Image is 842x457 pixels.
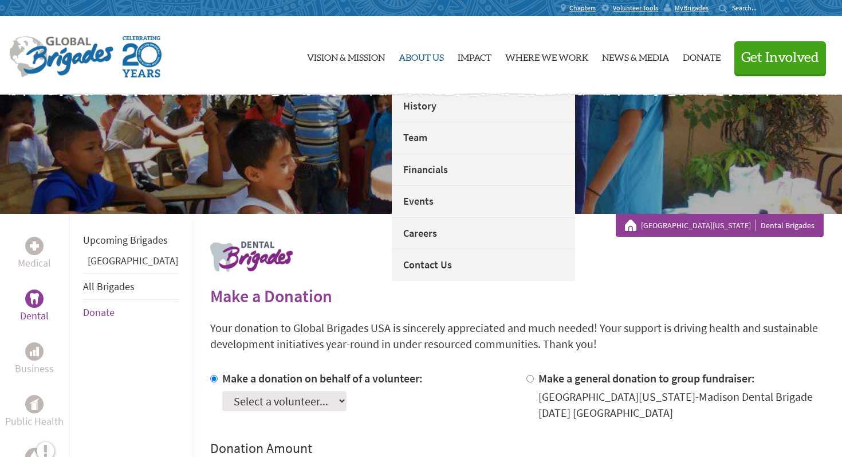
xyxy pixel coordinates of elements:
div: Business [25,342,44,361]
a: Upcoming Brigades [83,233,168,247]
div: [GEOGRAPHIC_DATA][US_STATE]-Madison Dental Brigade [DATE] [GEOGRAPHIC_DATA] [538,389,824,421]
p: Medical [18,255,51,271]
a: Contact Us [392,249,575,281]
a: Impact [458,26,491,85]
a: Where We Work [505,26,588,85]
li: Upcoming Brigades [83,228,178,253]
p: Your donation to Global Brigades USA is sincerely appreciated and much needed! Your support is dr... [210,320,824,352]
h2: Make a Donation [210,286,824,306]
a: Public HealthPublic Health [5,395,64,429]
img: logo-dental.png [210,241,293,272]
div: Medical [25,237,44,255]
img: Global Brigades Logo [9,36,113,77]
label: Make a donation on behalf of a volunteer: [222,371,423,385]
a: Events [392,185,575,217]
img: Global Brigades Celebrating 20 Years [123,36,162,77]
a: [GEOGRAPHIC_DATA][US_STATE] [641,220,756,231]
li: Guatemala [83,253,178,274]
p: Dental [20,308,49,324]
a: DentalDental [20,290,49,324]
span: Chapters [569,3,596,13]
div: Dental [25,290,44,308]
a: Team [392,122,575,154]
a: News & Media [602,26,669,85]
button: Get Involved [734,41,826,74]
p: Business [15,361,54,377]
p: Public Health [5,413,64,429]
span: Get Involved [741,51,819,65]
a: Donate [83,306,115,319]
a: Vision & Mission [307,26,385,85]
a: All Brigades [83,280,135,293]
a: About Us [399,26,444,85]
div: Dental Brigades [625,220,815,231]
span: Volunteer Tools [613,3,658,13]
a: MedicalMedical [18,237,51,271]
img: Dental [30,293,39,304]
a: [GEOGRAPHIC_DATA] [88,254,178,267]
li: Donate [83,300,178,325]
a: BusinessBusiness [15,342,54,377]
a: Donate [683,26,721,85]
img: Medical [30,241,39,251]
a: History [392,90,575,122]
img: Business [30,347,39,356]
input: Search... [732,3,765,12]
img: Public Health [30,399,39,410]
div: Public Health [25,395,44,413]
span: MyBrigades [675,3,709,13]
label: Make a general donation to group fundraiser: [538,371,755,385]
a: Careers [392,217,575,249]
a: Financials [392,154,575,186]
li: All Brigades [83,274,178,300]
